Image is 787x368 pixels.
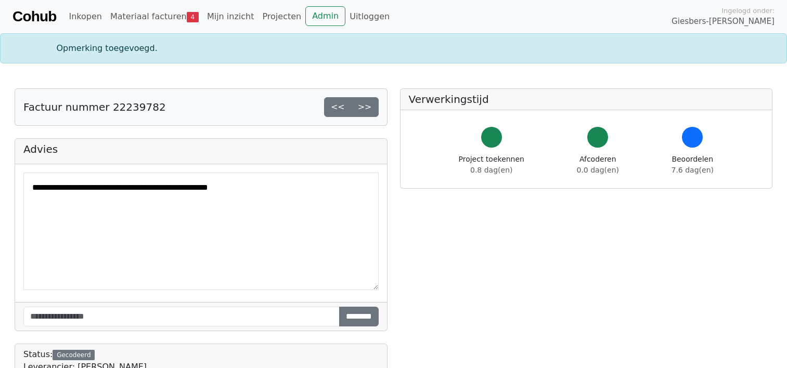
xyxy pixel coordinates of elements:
[23,143,379,155] h5: Advies
[23,101,166,113] h5: Factuur nummer 22239782
[258,6,305,27] a: Projecten
[470,166,512,174] span: 0.8 dag(en)
[305,6,345,26] a: Admin
[53,350,95,360] div: Gecodeerd
[106,6,203,27] a: Materiaal facturen4
[672,166,714,174] span: 7.6 dag(en)
[672,16,775,28] span: Giesbers-[PERSON_NAME]
[345,6,394,27] a: Uitloggen
[187,12,199,22] span: 4
[672,154,714,176] div: Beoordelen
[721,6,775,16] span: Ingelogd onder:
[324,97,352,117] a: <<
[50,42,737,55] div: Opmerking toegevoegd.
[577,166,619,174] span: 0.0 dag(en)
[351,97,379,117] a: >>
[409,93,764,106] h5: Verwerkingstijd
[459,154,524,176] div: Project toekennen
[12,4,56,29] a: Cohub
[577,154,619,176] div: Afcoderen
[203,6,259,27] a: Mijn inzicht
[64,6,106,27] a: Inkopen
